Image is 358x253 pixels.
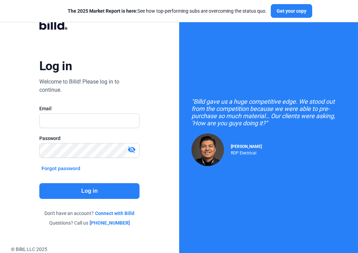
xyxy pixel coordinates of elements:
[231,144,262,149] span: [PERSON_NAME]
[271,4,312,18] button: Get your copy
[39,59,72,74] div: Log in
[68,8,137,14] span: The 2025 Market Report is here:
[191,98,345,127] div: "Billd gave us a huge competitive edge. We stood out from the competition because we were able to...
[128,146,136,154] mat-icon: visibility_off
[39,183,140,199] button: Log in
[90,219,130,226] a: [PHONE_NUMBER]
[39,210,140,217] div: Don't have an account?
[95,210,134,217] a: Connect with Billd
[68,8,267,14] div: See how top-performing subs are overcoming the status quo.
[39,135,140,142] div: Password
[231,149,262,155] div: RDP Electrical
[39,165,82,172] button: Forgot password
[191,134,224,166] img: Raul Pacheco
[39,78,140,94] div: Welcome to Billd! Please log in to continue.
[39,219,140,226] div: Questions? Call us
[39,105,140,112] div: Email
